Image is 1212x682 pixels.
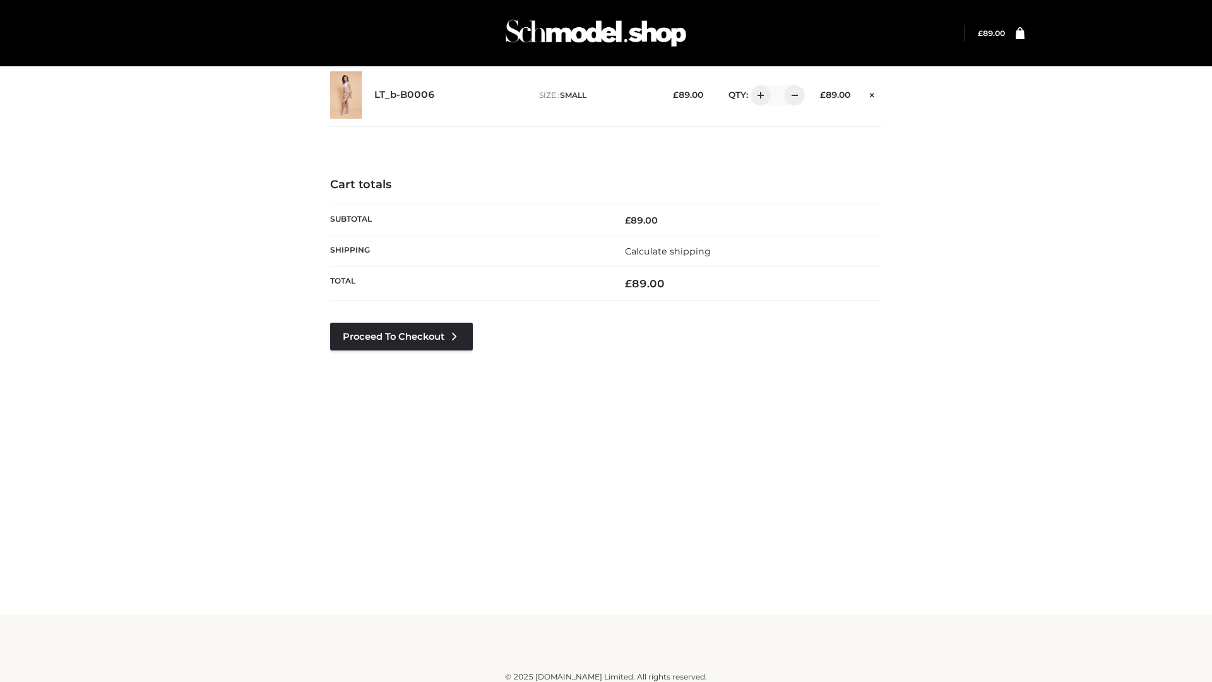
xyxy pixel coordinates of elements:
span: SMALL [560,90,586,100]
span: £ [978,28,983,38]
a: Calculate shipping [625,246,711,257]
span: £ [820,90,826,100]
p: size : [539,90,653,101]
img: Schmodel Admin 964 [501,8,691,58]
div: QTY: [716,85,800,105]
bdi: 89.00 [673,90,703,100]
th: Shipping [330,236,606,266]
bdi: 89.00 [625,277,665,290]
span: £ [673,90,679,100]
span: £ [625,277,632,290]
a: Proceed to Checkout [330,323,473,350]
th: Total [330,267,606,301]
th: Subtotal [330,205,606,236]
span: £ [625,215,631,226]
bdi: 89.00 [625,215,658,226]
a: £89.00 [978,28,1005,38]
bdi: 89.00 [820,90,850,100]
a: Remove this item [863,85,882,102]
bdi: 89.00 [978,28,1005,38]
h4: Cart totals [330,178,882,192]
a: LT_b-B0006 [374,89,435,101]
